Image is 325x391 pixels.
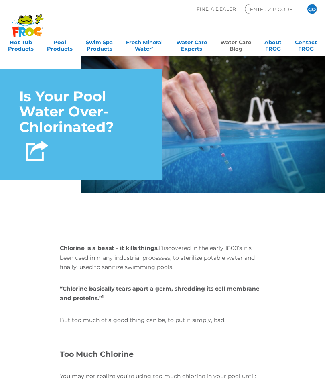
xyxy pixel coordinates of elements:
p: You may not realize you’re using too much chlorine in your pool until: [60,372,265,381]
a: Water CareExperts [176,37,207,53]
a: Swim SpaProducts [86,37,113,53]
a: AboutFROG [264,37,282,53]
sup: ∞ [152,45,154,49]
a: Fresh MineralWater∞ [126,37,163,53]
sup: 1 [102,294,104,299]
a: Water CareBlog [220,37,251,53]
input: GO [307,4,317,14]
strong: Chlorine is a beast – it kills things. [60,244,159,252]
p: But too much of a good thing can be, to put it simply, bad. [60,316,265,325]
a: PoolProducts [47,37,73,53]
a: ContactFROG [295,37,317,53]
h1: Is Your Pool Water Over-Chlorinated? [19,89,143,135]
img: Frog Products Logo [8,4,48,37]
a: Hot TubProducts [8,37,34,53]
strong: “Chlorine basically tears apart a germ, shredding its cell membrane and proteins.” [60,285,260,302]
p: Discovered in the early 1800’s it’s been used in many industrial processes, to sterilize potable ... [60,244,265,272]
h1: Too Much Chlorine [60,350,265,359]
img: Share [26,141,48,161]
p: Find A Dealer [197,4,236,14]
